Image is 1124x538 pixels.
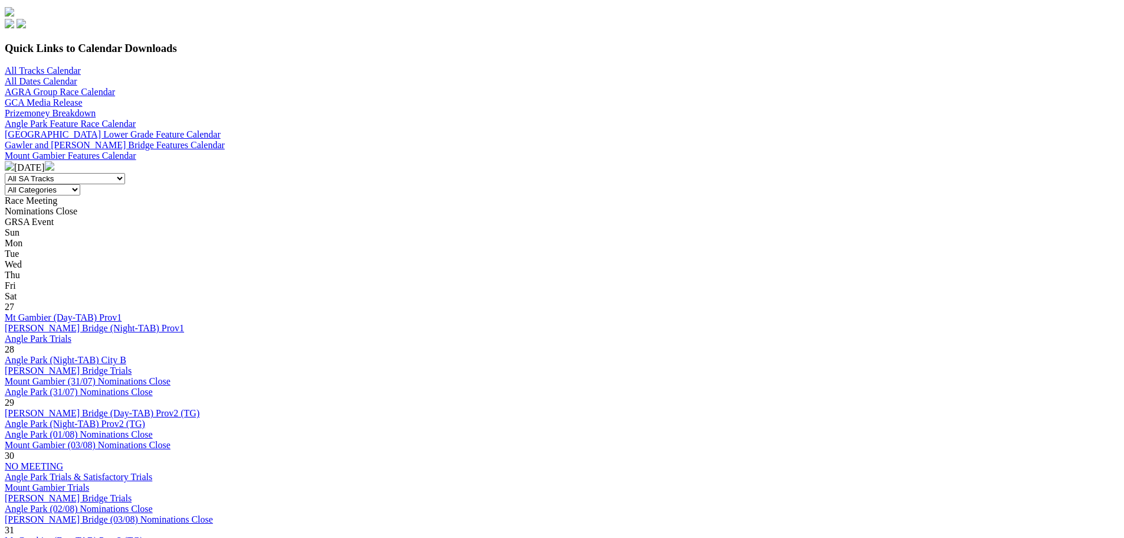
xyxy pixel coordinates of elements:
[5,195,1119,206] div: Race Meeting
[5,482,89,493] a: Mount Gambier Trials
[5,419,145,429] a: Angle Park (Night-TAB) Prov2 (TG)
[5,504,153,514] a: Angle Park (02/08) Nominations Close
[5,270,1119,281] div: Thu
[5,461,63,471] a: NO MEETING
[5,366,132,376] a: [PERSON_NAME] Bridge Trials
[5,291,1119,302] div: Sat
[5,397,14,407] span: 29
[5,514,213,524] a: [PERSON_NAME] Bridge (03/08) Nominations Close
[5,525,14,535] span: 31
[5,108,96,118] a: Prizemoney Breakdown
[5,259,1119,270] div: Wed
[5,161,1119,173] div: [DATE]
[45,161,54,171] img: chevron-right-pager-white.svg
[5,323,184,333] a: [PERSON_NAME] Bridge (Night-TAB) Prov1
[5,429,153,439] a: Angle Park (01/08) Nominations Close
[5,302,14,312] span: 27
[5,161,14,171] img: chevron-left-pager-white.svg
[5,97,83,107] a: GCA Media Release
[5,140,225,150] a: Gawler and [PERSON_NAME] Bridge Features Calendar
[5,344,14,354] span: 28
[5,493,132,503] a: [PERSON_NAME] Bridge Trials
[5,7,14,17] img: logo-grsa-white.png
[5,387,153,397] a: Angle Park (31/07) Nominations Close
[5,19,14,28] img: facebook.svg
[5,119,136,129] a: Angle Park Feature Race Calendar
[5,440,171,450] a: Mount Gambier (03/08) Nominations Close
[5,281,1119,291] div: Fri
[5,66,81,76] a: All Tracks Calendar
[17,19,26,28] img: twitter.svg
[5,249,1119,259] div: Tue
[5,42,1119,55] h3: Quick Links to Calendar Downloads
[5,472,152,482] a: Angle Park Trials & Satisfactory Trials
[5,87,115,97] a: AGRA Group Race Calendar
[5,451,14,461] span: 30
[5,408,199,418] a: [PERSON_NAME] Bridge (Day-TAB) Prov2 (TG)
[5,238,1119,249] div: Mon
[5,217,1119,227] div: GRSA Event
[5,129,221,139] a: [GEOGRAPHIC_DATA] Lower Grade Feature Calendar
[5,355,126,365] a: Angle Park (Night-TAB) City B
[5,151,136,161] a: Mount Gambier Features Calendar
[5,376,171,386] a: Mount Gambier (31/07) Nominations Close
[5,312,122,322] a: Mt Gambier (Day-TAB) Prov1
[5,76,77,86] a: All Dates Calendar
[5,334,71,344] a: Angle Park Trials
[5,206,1119,217] div: Nominations Close
[5,227,1119,238] div: Sun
